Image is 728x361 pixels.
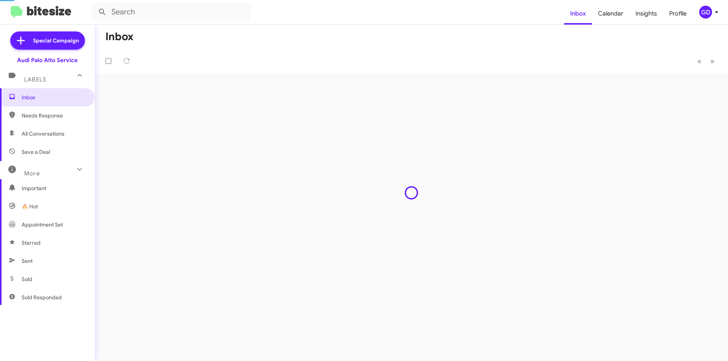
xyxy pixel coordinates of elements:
[22,275,32,283] span: Sold
[699,6,712,19] div: GD
[710,56,714,66] span: »
[22,130,64,138] span: All Conversations
[33,37,79,44] span: Special Campaign
[564,3,592,25] a: Inbox
[22,184,86,192] span: Important
[629,3,663,25] a: Insights
[105,31,133,43] h1: Inbox
[663,3,693,25] a: Profile
[592,3,629,25] a: Calendar
[10,31,85,50] a: Special Campaign
[22,221,63,228] span: Appointment Set
[706,53,719,69] button: Next
[24,170,40,177] span: More
[17,56,78,64] div: Audi Palo Alto Service
[22,294,62,301] span: Sold Responded
[22,148,50,156] span: Save a Deal
[22,257,33,265] span: Sent
[693,53,719,69] nav: Page navigation example
[22,112,86,119] span: Needs Response
[22,239,41,247] span: Starred
[24,76,46,83] span: Labels
[22,203,38,210] span: 🔥 Hot
[693,6,720,19] button: GD
[697,56,701,66] span: «
[22,94,86,101] span: Inbox
[693,53,706,69] button: Previous
[92,3,251,21] input: Search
